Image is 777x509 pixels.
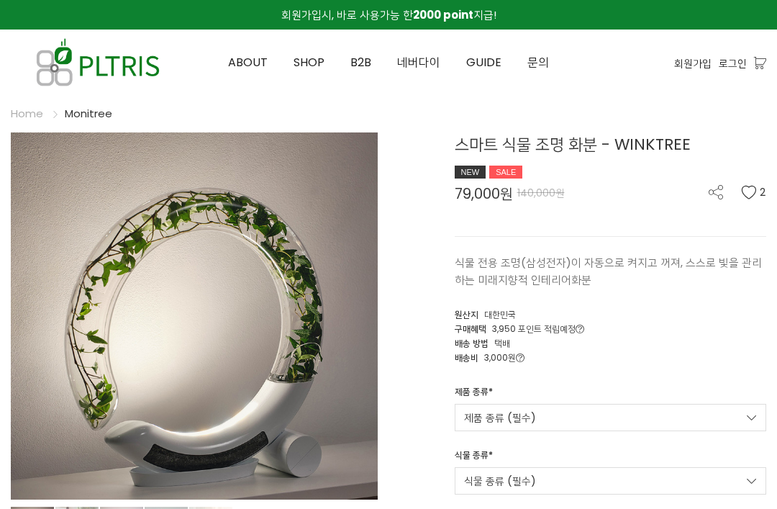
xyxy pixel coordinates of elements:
a: 네버다이 [384,30,453,95]
div: 제품 종류 [455,385,493,404]
span: 택배 [494,337,510,349]
div: NEW [455,166,486,179]
a: 제품 종류 (필수) [455,404,767,431]
span: 대한민국 [484,308,516,320]
span: 3,950 포인트 적립예정 [492,323,584,335]
a: Home [11,106,43,121]
span: SHOP [294,54,324,71]
span: 원산지 [455,308,478,320]
strong: 2000 point [413,7,473,22]
span: 140,000원 [517,186,565,200]
span: GUIDE [466,54,501,71]
a: ABOUT [215,30,281,95]
span: 배송비 [455,351,478,364]
p: 식물 전용 조명(삼성전자)이 자동으로 켜지고 꺼져, 스스로 빛을 관리하는 미래지향적 인테리어화분 [455,254,767,289]
span: 회원가입시, 바로 사용가능 한 지급! [281,7,496,22]
span: 배송 방법 [455,337,489,349]
a: 문의 [514,30,562,95]
a: SHOP [281,30,337,95]
span: 3,000원 [484,351,524,364]
button: 2 [741,185,766,199]
span: 79,000원 [455,186,513,201]
a: 회원가입 [674,55,712,71]
span: 문의 [527,54,549,71]
span: ABOUT [228,54,268,71]
a: 로그인 [719,55,747,71]
a: GUIDE [453,30,514,95]
a: B2B [337,30,384,95]
span: 네버다이 [397,54,440,71]
div: 스마트 식물 조명 화분 - WINKTREE [455,132,767,180]
div: SALE [489,166,522,179]
span: 구매혜택 [455,323,486,335]
span: B2B [350,54,371,71]
a: 식물 종류 (필수) [455,467,767,495]
div: 식물 종류 [455,449,493,467]
span: 2 [760,185,766,199]
a: Monitree [65,106,112,121]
